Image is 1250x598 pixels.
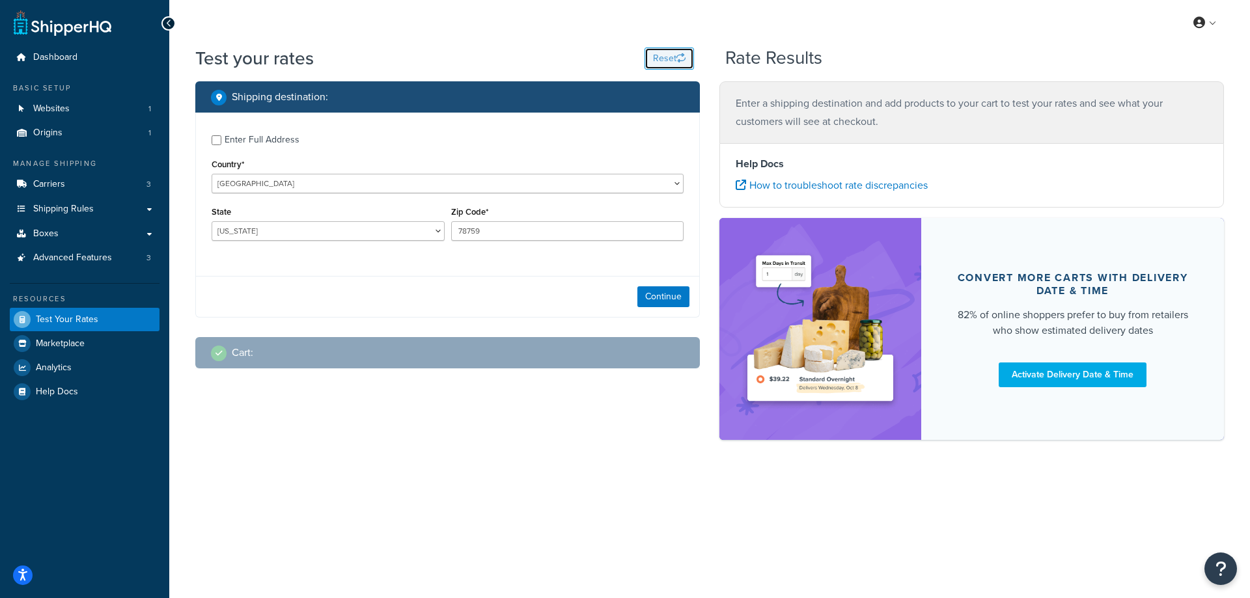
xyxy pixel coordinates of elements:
[212,135,221,145] input: Enter Full Address
[10,246,160,270] a: Advanced Features3
[10,158,160,169] div: Manage Shipping
[10,172,160,197] a: Carriers3
[451,207,488,217] label: Zip Code*
[645,48,694,70] button: Reset
[952,271,1193,297] div: Convert more carts with delivery date & time
[10,46,160,70] a: Dashboard
[36,387,78,398] span: Help Docs
[1204,552,1237,585] button: Open Resource Center
[36,314,98,325] span: Test Your Rates
[10,246,160,270] li: Advanced Features
[999,362,1146,387] a: Activate Delivery Date & Time
[148,103,151,115] span: 1
[10,222,160,246] a: Boxes
[10,332,160,355] a: Marketplace
[33,128,62,139] span: Origins
[148,128,151,139] span: 1
[146,179,151,190] span: 3
[725,48,822,68] h2: Rate Results
[739,238,902,420] img: feature-image-ddt-36eae7f7280da8017bfb280eaccd9c446f90b1fe08728e4019434db127062ab4.png
[10,97,160,121] li: Websites
[33,179,65,190] span: Carriers
[232,91,328,103] h2: Shipping destination :
[10,356,160,379] a: Analytics
[10,83,160,94] div: Basic Setup
[33,252,112,264] span: Advanced Features
[10,308,160,331] a: Test Your Rates
[736,178,928,193] a: How to troubleshoot rate discrepancies
[225,131,299,149] div: Enter Full Address
[10,97,160,121] a: Websites1
[736,94,1208,131] p: Enter a shipping destination and add products to your cart to test your rates and see what your c...
[146,252,151,264] span: 3
[232,347,253,359] h2: Cart :
[33,204,94,215] span: Shipping Rules
[212,159,244,169] label: Country*
[195,46,314,71] h1: Test your rates
[10,380,160,403] a: Help Docs
[637,286,689,307] button: Continue
[10,197,160,221] a: Shipping Rules
[212,207,231,217] label: State
[952,307,1193,338] div: 82% of online shoppers prefer to buy from retailers who show estimated delivery dates
[33,52,77,63] span: Dashboard
[36,362,72,374] span: Analytics
[10,172,160,197] li: Carriers
[736,156,1208,172] h4: Help Docs
[33,228,59,239] span: Boxes
[36,338,85,349] span: Marketplace
[10,121,160,145] li: Origins
[33,103,70,115] span: Websites
[10,293,160,305] div: Resources
[10,121,160,145] a: Origins1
